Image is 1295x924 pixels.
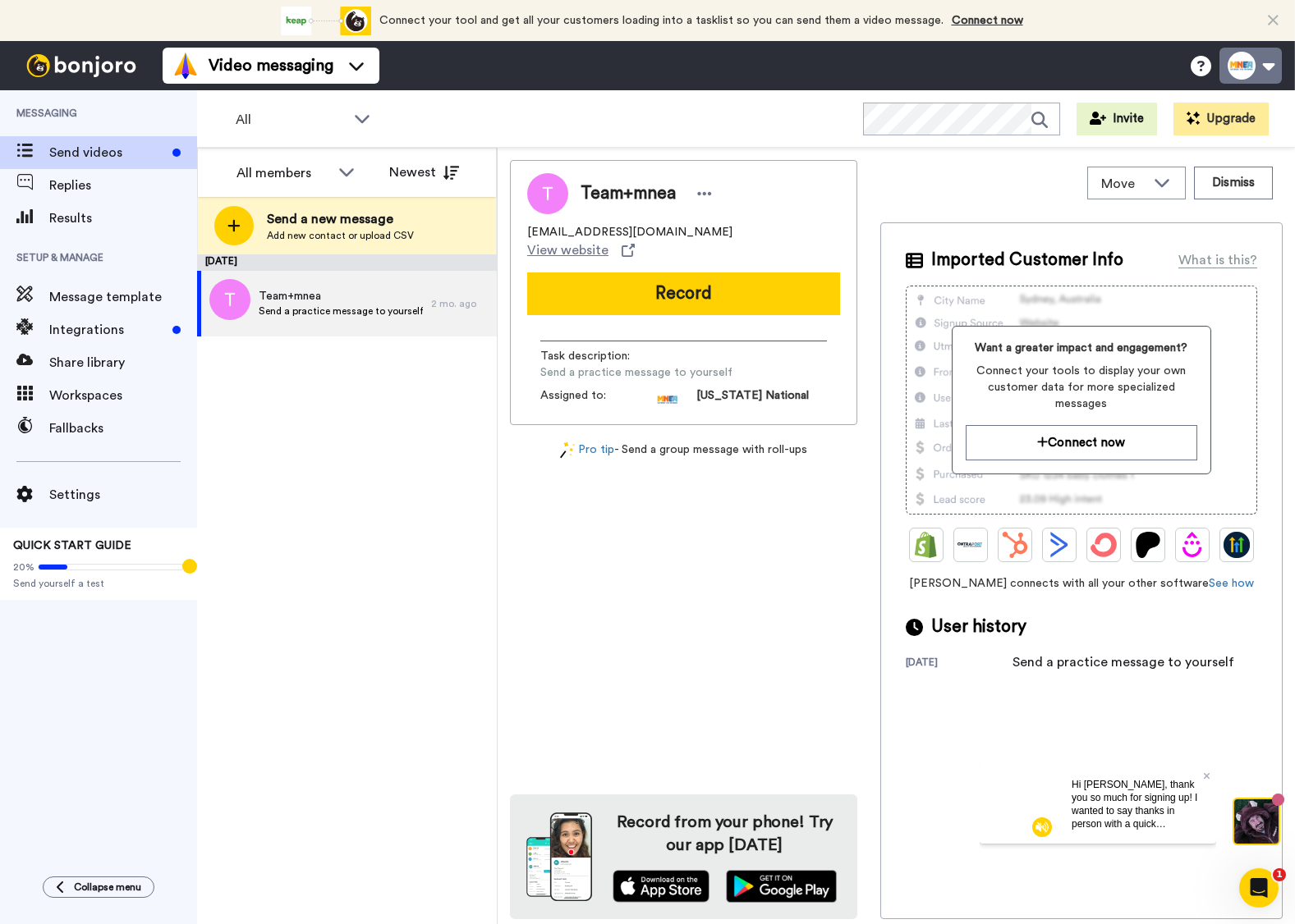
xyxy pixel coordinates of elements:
[1091,532,1117,558] img: ConvertKit
[197,254,497,271] div: [DATE]
[608,811,841,857] h4: Record from your phone! Try our app [DATE]
[1101,174,1146,194] span: Move
[92,14,218,117] span: Hi [PERSON_NAME], thank you so much for signing up! I wanted to say thanks in person with a quick...
[1224,532,1250,558] img: GoHighLevel
[49,353,197,373] span: Share library
[1178,250,1257,270] div: What is this?
[527,173,568,214] img: Image of Team+mnea
[931,615,1026,639] span: User history
[209,54,333,77] span: Video messaging
[966,425,1196,460] button: Connect now
[267,209,414,229] span: Send a new message
[540,387,655,412] span: Assigned to:
[1194,167,1273,199] button: Dismiss
[209,279,250,320] img: t.png
[1013,652,1234,672] div: Send a practice message to yourself
[527,240,608,260] span: View website
[20,54,143,77] img: bj-logo-header-white.svg
[259,304,423,318] span: Send a practice message to yourself
[560,441,614,459] a: Pro tip
[526,812,592,901] img: download
[1239,868,1279,908] iframe: Intercom live chat
[13,560,34,574] span: 20%
[431,297,489,310] div: 2 mo. ago
[966,363,1196,412] span: Connect your tools to display your own customer data for more specialized messages
[236,110,346,130] span: All
[1135,532,1161,558] img: Patreon
[236,163,330,183] div: All members
[2,3,46,48] img: c638375f-eacb-431c-9714-bd8d08f708a7-1584310529.jpg
[49,320,166,340] span: Integrations
[1273,868,1286,881] span: 1
[1077,103,1157,135] button: Invite
[53,53,72,72] img: mute-white.svg
[13,540,131,551] span: QUICK START GUIDE
[696,387,809,412] span: [US_STATE] National
[966,340,1196,356] span: Want a greater impact and engagement?
[527,240,635,260] a: View website
[527,272,840,315] button: Record
[49,386,197,405] span: Workspaces
[13,577,184,590] span: Send yourself a test
[267,229,414,242] span: Add new contact or upload CSV
[952,15,1023,26] a: Connect now
[581,181,676,206] span: Team+mnea
[74,881,141,894] span: Collapse menu
[377,156,471,189] button: Newest
[957,532,984,558] img: Ontraport
[931,248,1123,272] span: Imported Customer Info
[1046,532,1072,558] img: ActiveCampaign
[1209,578,1254,589] a: See how
[379,15,944,26] span: Connect your tool and get all your customers loading into a tasklist so you can send them a video...
[560,441,575,459] img: magic-wand.svg
[49,485,197,505] span: Settings
[906,575,1257,592] span: [PERSON_NAME] connects with all your other software
[49,176,197,195] span: Replies
[655,387,680,412] img: 5f262c6f-6c0b-43f1-962b-995d5f71884c-1751052632.jpg
[49,287,197,307] span: Message template
[49,419,197,438] span: Fallbacks
[613,870,710,903] img: appstore
[281,7,371,35] div: animation
[1179,532,1205,558] img: Drip
[182,559,197,574] div: Tooltip anchor
[726,870,837,903] img: playstore
[49,143,166,162] span: Send videos
[906,656,1013,672] div: [DATE]
[913,532,939,558] img: Shopify
[1173,103,1269,135] button: Upgrade
[259,288,423,304] span: Team+mnea
[49,208,197,228] span: Results
[527,224,732,240] span: [EMAIL_ADDRESS][DOMAIN_NAME]
[172,53,199,79] img: vm-color.svg
[510,441,857,459] div: - Send a group message with roll-ups
[540,348,655,364] span: Task description :
[540,364,732,381] span: Send a practice message to yourself
[1002,532,1028,558] img: Hubspot
[43,876,154,898] button: Collapse menu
